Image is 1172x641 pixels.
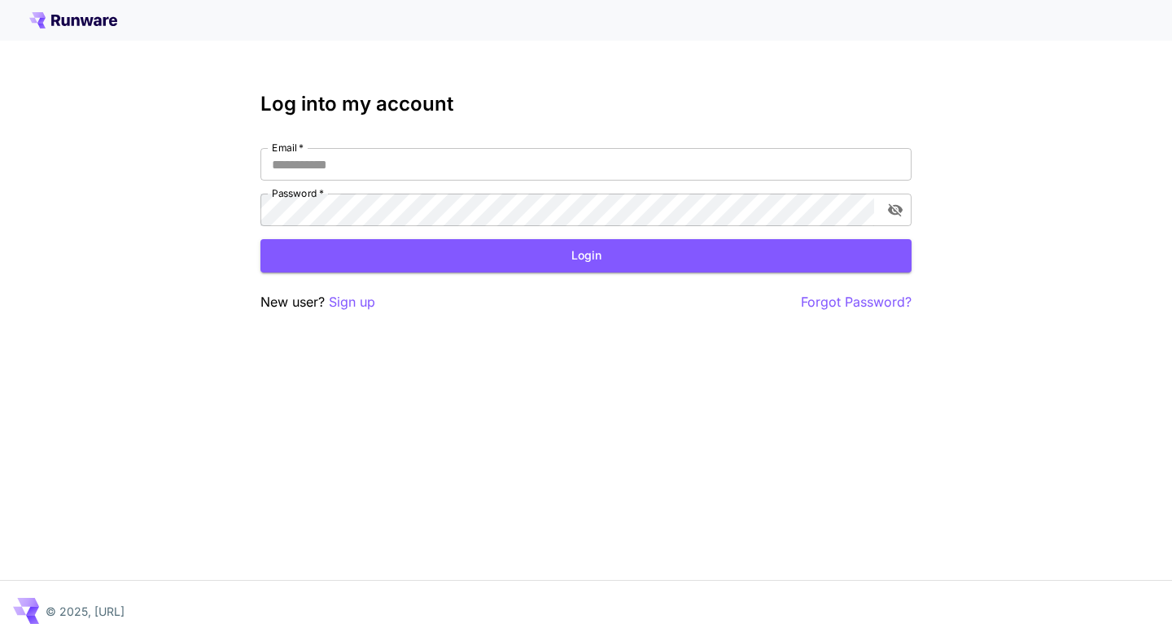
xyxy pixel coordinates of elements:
[46,603,125,620] p: © 2025, [URL]
[260,292,375,312] p: New user?
[801,292,912,312] button: Forgot Password?
[881,195,910,225] button: toggle password visibility
[272,186,324,200] label: Password
[260,93,912,116] h3: Log into my account
[260,239,912,273] button: Login
[272,141,304,155] label: Email
[329,292,375,312] button: Sign up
